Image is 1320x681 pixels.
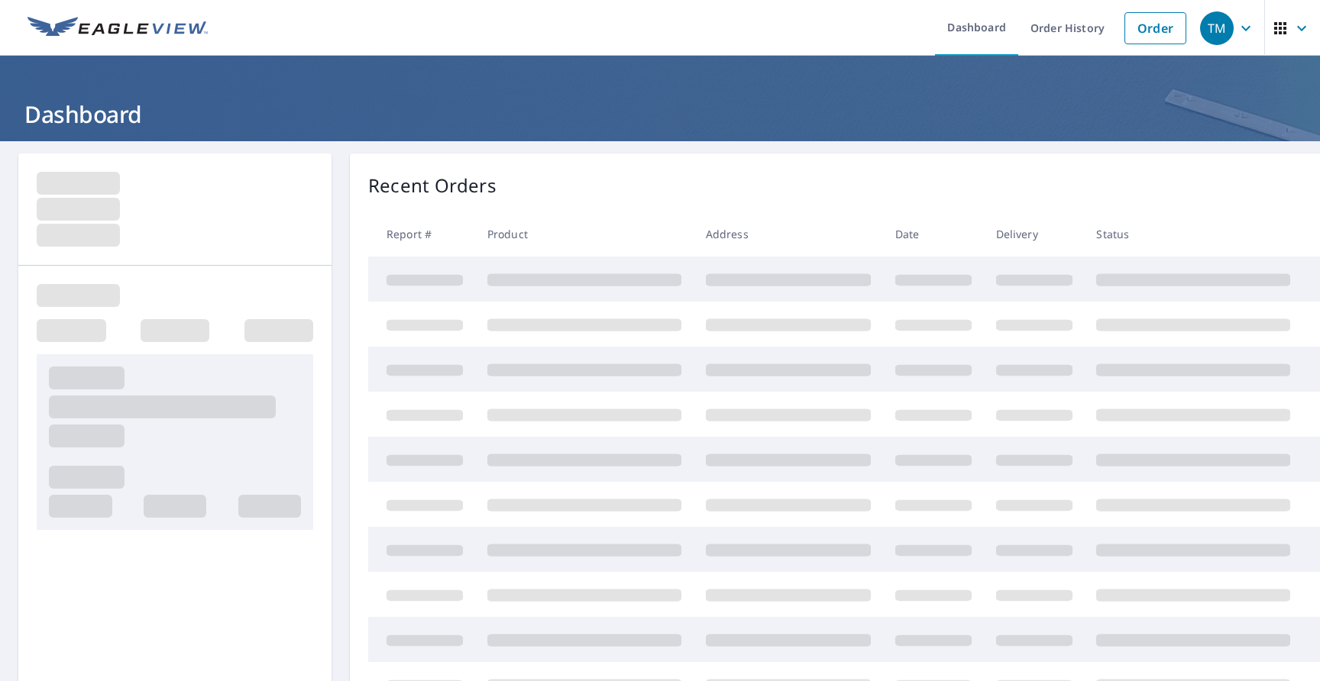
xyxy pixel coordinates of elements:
[1200,11,1234,45] div: TM
[475,211,694,257] th: Product
[27,17,208,40] img: EV Logo
[883,211,984,257] th: Date
[1084,211,1302,257] th: Status
[18,98,1302,130] h1: Dashboard
[368,211,475,257] th: Report #
[1124,12,1186,44] a: Order
[368,172,497,199] p: Recent Orders
[694,211,883,257] th: Address
[984,211,1085,257] th: Delivery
